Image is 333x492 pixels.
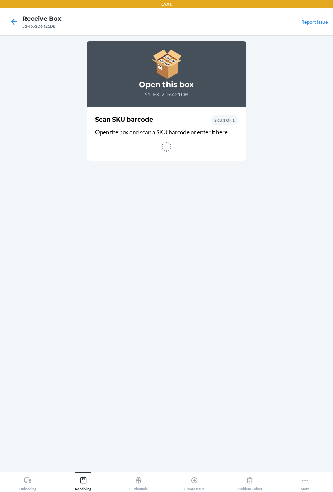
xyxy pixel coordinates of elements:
div: Problem Solver [237,474,262,491]
div: 51-FX-2D6421DB [22,23,62,29]
div: Receiving [75,474,91,491]
p: SKU 1 OF 1 [214,117,235,123]
div: More [301,474,310,491]
h4: Receive Box [22,14,62,23]
div: Create Issue [184,474,205,491]
div: Unloading [19,474,36,491]
h2: Scan SKU barcode [95,115,153,124]
h3: Open this box [95,79,238,90]
a: Report Issue [301,19,328,25]
button: Problem Solver [222,472,277,491]
p: LAX1 [161,1,172,7]
button: Outbounds [111,472,166,491]
p: Open the box and scan a SKU barcode or enter it here [95,128,238,137]
button: More [278,472,333,491]
p: 51-FX-2D6421DB [95,90,238,98]
div: Outbounds [129,474,148,491]
button: Receiving [55,472,111,491]
button: Create Issue [166,472,222,491]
